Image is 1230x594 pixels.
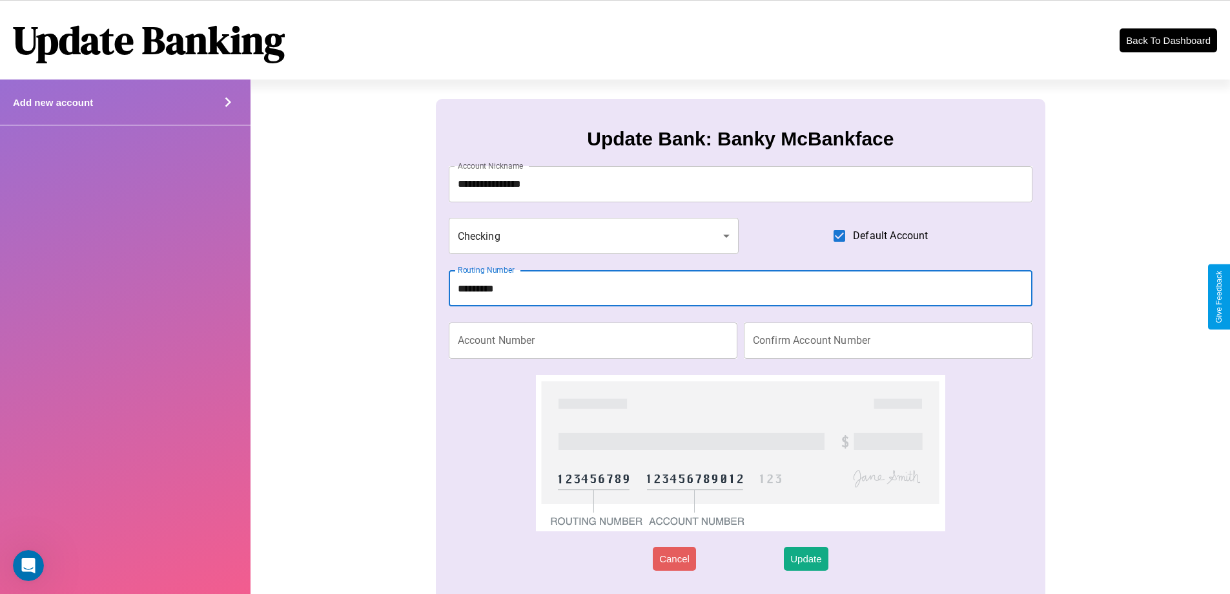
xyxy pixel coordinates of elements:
button: Update [784,547,828,571]
h4: Add new account [13,97,93,108]
button: Back To Dashboard [1120,28,1217,52]
button: Cancel [653,547,696,571]
label: Account Nickname [458,160,524,171]
h3: Update Bank: Banky McBankface [587,128,894,150]
span: Default Account [853,228,928,244]
img: check [536,375,945,531]
iframe: Intercom live chat [13,550,44,581]
div: Give Feedback [1215,271,1224,323]
div: Checking [449,218,739,254]
label: Routing Number [458,264,515,275]
h1: Update Banking [13,14,285,67]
